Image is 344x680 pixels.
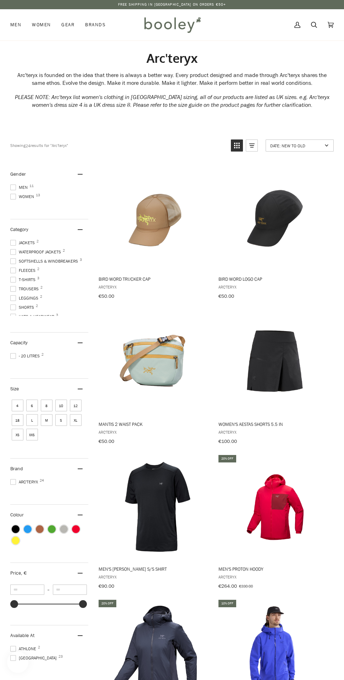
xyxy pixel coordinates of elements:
[99,574,212,580] span: Arc'teryx
[70,414,82,426] span: Size: XL
[29,184,34,188] span: 11
[15,93,329,109] em: PLEASE NOTE: Arc'teryx list women's clothing in [GEOGRAPHIC_DATA] sizing, all of our products are...
[10,655,59,661] span: [GEOGRAPHIC_DATA]
[10,171,26,177] span: Gender
[60,525,68,533] span: Colour: Grey
[70,400,82,411] span: Size: 12
[218,421,332,427] span: Women's Aestas Shorts 5.5 in
[37,240,39,243] span: 2
[102,454,208,560] img: Arc'teryx Men's Ionia Merino Wool S/S Shirt Black - Booley Galway
[40,479,44,482] span: 24
[10,286,41,292] span: Trousers
[37,276,39,280] span: 3
[99,438,114,445] span: €50.00
[10,258,80,264] span: Softshells & Windbreakers
[10,276,38,283] span: T-Shirts
[10,71,334,87] div: Arc'teryx is founded on the idea that there is always a better way. Every product designed and ma...
[10,465,23,472] span: Brand
[98,454,213,592] a: Men's Ionia Merino Wool S/S Shirt
[56,9,80,40] a: Gear
[10,267,38,274] span: Fleeces
[218,429,332,435] span: Arc'teryx
[10,249,63,255] span: Waterproof Jackets
[218,284,332,290] span: Arc'teryx
[12,429,23,440] span: Size: XS
[72,525,80,533] span: Colour: Red
[217,309,333,447] a: Women's Aestas Shorts 5.5 in
[10,585,44,595] input: Minimum value
[99,421,212,427] span: Mantis 2 Waist Pack
[99,583,114,589] span: €90.00
[10,184,30,191] span: Men
[10,313,56,320] span: Hats & Headwear
[56,313,58,317] span: 3
[222,164,328,270] img: Arc'Teryx Bird Word Logo Cap 24K Black - Booley Galway
[36,525,44,533] span: Colour: Brown
[99,293,114,300] span: €50.00
[99,566,212,572] span: Men's [PERSON_NAME] S/S Shirt
[10,646,38,652] span: Athlone
[10,21,21,28] span: Men
[7,652,28,673] iframe: Button to open loyalty program pop-up
[44,587,53,593] span: –
[10,9,27,40] a: Men
[99,600,116,607] div: 20% off
[239,583,253,589] span: €330.00
[118,2,226,7] p: Free Shipping in [GEOGRAPHIC_DATA] on Orders €50+
[246,139,258,152] a: View list mode
[102,164,208,270] img: Arc'Teryx Bird Word Trucker Cap Canvas / Euphoria - Booley Galway
[38,646,40,649] span: 2
[218,455,236,462] div: 20% off
[218,276,332,282] span: Bird Word Logo Cap
[26,400,38,411] span: Size: 6
[36,193,40,197] span: 13
[218,574,332,580] span: Arc'teryx
[21,570,27,576] span: , €
[10,511,29,518] span: Colour
[270,143,322,149] span: Date: New to Old
[266,139,334,152] a: Sort options
[10,479,40,485] span: Arc'teryx
[218,583,237,589] span: €264.00
[59,655,63,658] span: 23
[10,353,42,359] span: - 20 Litres
[218,438,237,445] span: €100.00
[98,309,213,447] a: Mantis 2 Waist Pack
[99,429,212,435] span: Arc'teryx
[63,249,65,252] span: 2
[231,139,243,152] a: View grid mode
[217,164,333,302] a: Bird Word Logo Cap
[61,21,74,28] span: Gear
[55,414,67,426] span: Size: S
[10,295,40,301] span: Leggings
[10,570,27,576] span: Price
[98,164,213,302] a: Bird Word Trucker Cap
[24,525,32,533] span: Colour: Blue
[12,537,20,544] span: Colour: Yellow
[40,295,42,298] span: 2
[26,414,38,426] span: Size: L
[27,9,56,40] a: Women
[10,632,34,639] span: Available At
[41,400,52,411] span: Size: 8
[102,309,208,416] img: Arc'Teryx Mantis 2 Waist Pack Trail Magic - Booley Galway
[222,309,328,416] img: Arc'Teryx Women's Aestas Shorts 5.5 in Black - Booley Galway
[218,293,234,300] span: €50.00
[41,414,52,426] span: Size: M
[10,339,28,346] span: Capacity
[55,400,67,411] span: Size: 10
[10,226,28,233] span: Category
[99,276,212,282] span: Bird Word Trucker Cap
[222,454,328,560] img: Arc'teryx Men's Proton Hoody Heritage - Booley Galway
[80,258,82,262] span: 3
[80,9,111,40] a: Brands
[10,240,37,246] span: Jackets
[10,139,68,152] div: Showing results for "Arc'teryx"
[53,585,87,595] input: Maximum value
[141,15,203,35] img: Booley
[37,267,39,271] span: 2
